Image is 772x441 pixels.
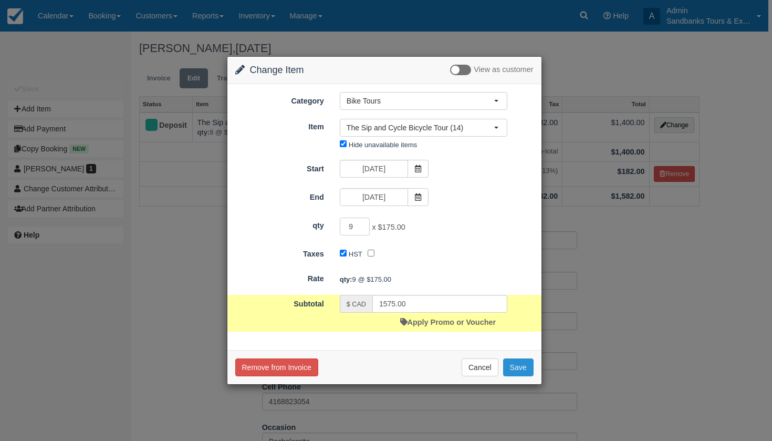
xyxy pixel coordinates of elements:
span: Change Item [250,65,304,75]
button: Cancel [462,358,498,376]
div: 9 @ $175.00 [332,271,541,288]
button: The Sip and Cycle Bicycle Tour (14) [340,119,507,137]
label: Rate [227,270,332,284]
a: Apply Promo or Voucher [400,318,496,326]
span: Bike Tours [347,96,494,106]
span: View as customer [474,66,533,74]
button: Save [503,358,534,376]
label: Item [227,118,332,132]
span: The Sip and Cycle Bicycle Tour (14) [347,122,494,133]
label: Taxes [227,245,332,260]
label: Start [227,160,332,175]
input: qty [340,218,370,235]
small: $ CAD [347,301,366,308]
button: Bike Tours [340,92,507,110]
label: Category [227,92,332,107]
label: Subtotal [227,295,332,310]
span: x $175.00 [372,223,405,232]
strong: qty [340,275,352,283]
label: qty [227,217,332,231]
label: HST [349,250,362,258]
button: Remove from Invoice [235,358,318,376]
label: Hide unavailable items [349,141,417,149]
label: End [227,188,332,203]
